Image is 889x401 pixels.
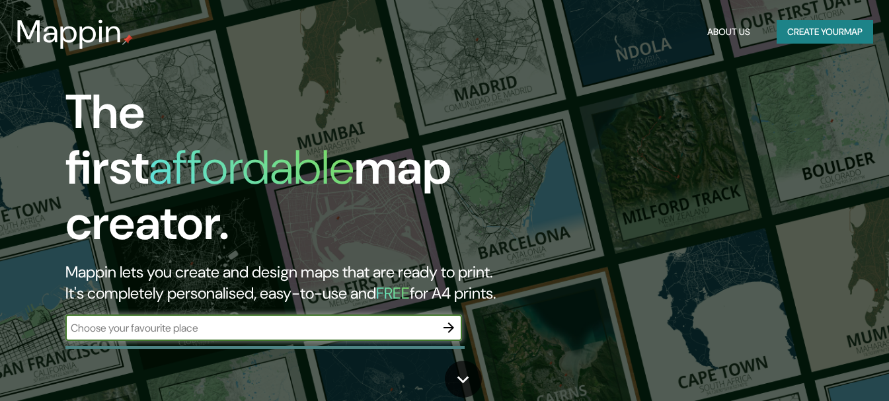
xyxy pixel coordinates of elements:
h3: Mappin [16,13,122,50]
h2: Mappin lets you create and design maps that are ready to print. It's completely personalised, eas... [65,262,510,304]
img: mappin-pin [122,34,133,45]
h1: affordable [149,137,354,198]
h5: FREE [376,283,410,303]
button: About Us [702,20,755,44]
h1: The first map creator. [65,85,510,262]
button: Create yourmap [777,20,873,44]
input: Choose your favourite place [65,320,436,336]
